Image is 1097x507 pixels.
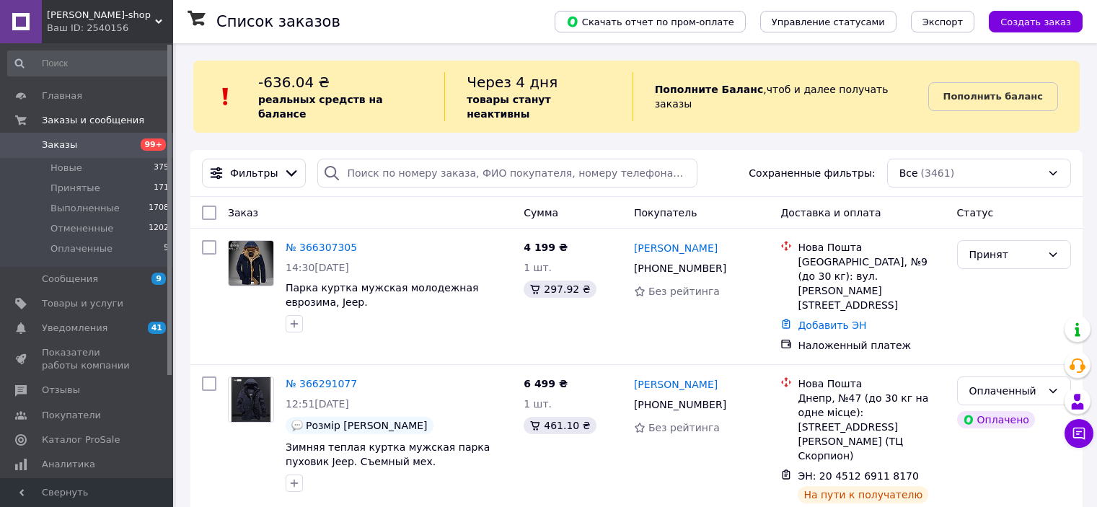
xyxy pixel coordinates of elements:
a: Добавить ЭН [798,319,866,331]
span: Каталог ProSale [42,433,120,446]
span: Скачать отчет по пром-оплате [566,15,734,28]
div: [GEOGRAPHIC_DATA], №9 (до 30 кг): вул. [PERSON_NAME][STREET_ADDRESS] [798,255,945,312]
span: Выполненные [50,202,120,215]
input: Поиск [7,50,170,76]
button: Экспорт [911,11,974,32]
div: Принят [969,247,1041,263]
span: 1708 [149,202,169,215]
span: Показатели работы компании [42,346,133,372]
b: Пополните Баланс [655,84,764,95]
a: Парка куртка мужская молодежная еврозима, Jeep. [286,282,479,308]
b: реальных средств на балансе [258,94,383,120]
span: Отзывы [42,384,80,397]
span: Без рейтинга [648,286,720,297]
span: (3461) [921,167,955,179]
div: Нова Пошта [798,240,945,255]
a: [PERSON_NAME] [634,241,718,255]
span: 14:30[DATE] [286,262,349,273]
div: Наложенный платеж [798,338,945,353]
span: Без рейтинга [648,422,720,433]
a: № 366307305 [286,242,357,253]
div: Ваш ID: 2540156 [47,22,173,35]
div: [PHONE_NUMBER] [631,394,729,415]
div: На пути к получателю [798,486,928,503]
a: № 366291077 [286,378,357,389]
span: 6 499 ₴ [524,378,568,389]
span: 1202 [149,222,169,235]
h1: Список заказов [216,13,340,30]
img: :speech_balloon: [291,420,303,431]
span: Аналитика [42,458,95,471]
b: товары станут неактивны [467,94,550,120]
b: Пополнить баланс [943,91,1043,102]
a: Фото товару [228,376,274,423]
span: 5 [164,242,169,255]
span: Сообщения [42,273,98,286]
span: Управление статусами [772,17,885,27]
div: , чтоб и далее получать заказы [633,72,928,121]
span: Оплаченные [50,242,113,255]
span: Экспорт [922,17,963,27]
button: Управление статусами [760,11,896,32]
span: Заказ [228,207,258,219]
input: Поиск по номеру заказа, ФИО покупателя, номеру телефона, Email, номеру накладной [317,159,697,188]
a: Пополнить баланс [928,82,1058,111]
button: Чат с покупателем [1065,419,1093,448]
a: Зимняя теплая куртка мужская парка пуховик Jeep. Съемный мех. [286,441,490,467]
div: Оплачено [957,411,1035,428]
span: -636.04 ₴ [258,74,330,91]
span: 12:51[DATE] [286,398,349,410]
a: Создать заказ [974,15,1083,27]
span: Отмененные [50,222,113,235]
span: 1 шт. [524,262,552,273]
button: Создать заказ [989,11,1083,32]
span: Все [899,166,918,180]
span: Новые [50,162,82,175]
span: 41 [148,322,166,334]
span: Через 4 дня [467,74,558,91]
span: Dana-shop [47,9,155,22]
span: Заказы [42,138,77,151]
div: Нова Пошта [798,376,945,391]
button: Скачать отчет по пром-оплате [555,11,746,32]
span: Уведомления [42,322,107,335]
div: 461.10 ₴ [524,417,596,434]
span: Товары и услуги [42,297,123,310]
div: 297.92 ₴ [524,281,596,298]
a: Фото товару [228,240,274,286]
span: Сохраненные фильтры: [749,166,875,180]
span: 171 [154,182,169,195]
span: Покупатель [634,207,697,219]
img: Фото товару [232,377,270,422]
span: 1 шт. [524,398,552,410]
span: Главная [42,89,82,102]
div: Днепр, №47 (до 30 кг на одне місце): [STREET_ADDRESS][PERSON_NAME] (ТЦ Скорпион) [798,391,945,463]
span: Статус [957,207,994,219]
span: Принятые [50,182,100,195]
span: 375 [154,162,169,175]
a: [PERSON_NAME] [634,377,718,392]
span: 4 199 ₴ [524,242,568,253]
span: Розмір [PERSON_NAME] [306,420,428,431]
div: [PHONE_NUMBER] [631,258,729,278]
img: :exclamation: [215,86,237,107]
img: Фото товару [229,241,273,286]
span: ЭН: 20 4512 6911 8170 [798,470,919,482]
span: Покупатели [42,409,101,422]
div: Оплаченный [969,383,1041,399]
span: 9 [151,273,166,285]
span: Заказы и сообщения [42,114,144,127]
span: Фильтры [230,166,278,180]
span: 99+ [141,138,166,151]
span: Сумма [524,207,558,219]
span: Создать заказ [1000,17,1071,27]
span: Доставка и оплата [780,207,881,219]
